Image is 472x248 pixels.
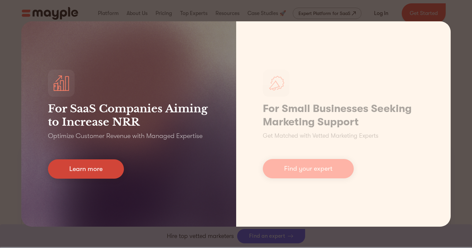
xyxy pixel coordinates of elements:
[263,131,378,140] p: Get Matched with Vetted Marketing Experts
[48,131,203,141] p: Optimize Customer Revenue with Managed Expertise
[263,159,354,178] a: Find your expert
[48,159,124,179] a: Learn more
[48,102,210,129] h3: For SaaS Companies Aiming to Increase NRR
[263,102,424,129] h1: For Small Businesses Seeking Marketing Support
